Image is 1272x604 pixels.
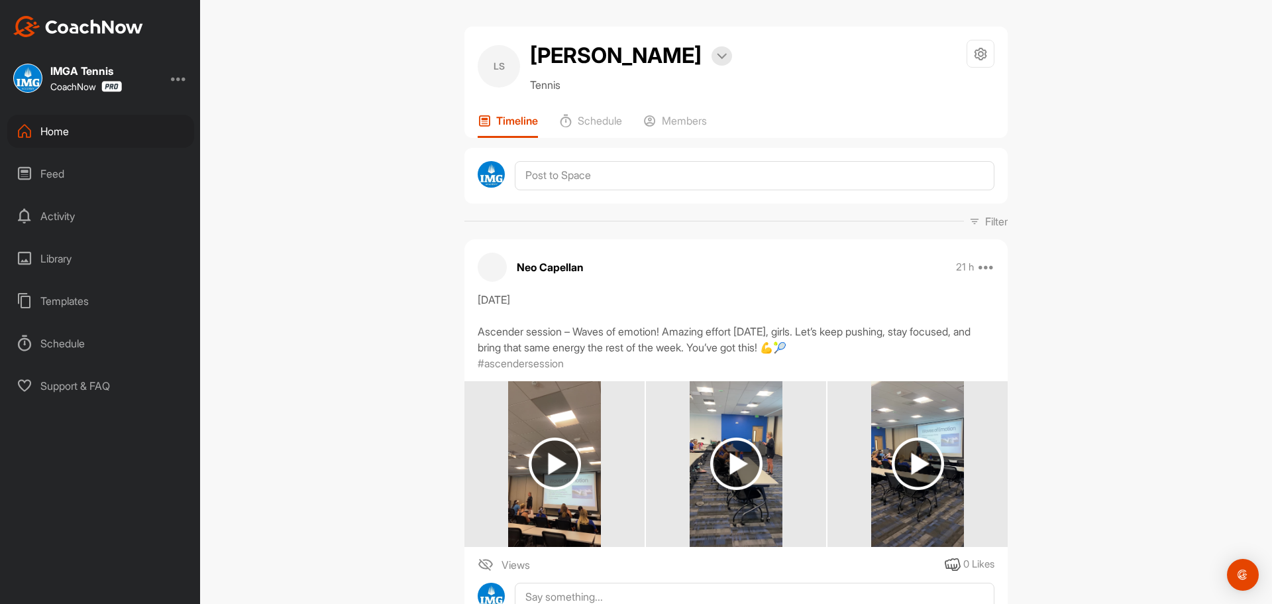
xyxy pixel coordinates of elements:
img: avatar [478,161,505,188]
h2: [PERSON_NAME] [530,40,702,72]
p: Members [662,114,707,127]
p: #ascendersession [478,355,564,371]
p: Schedule [578,114,622,127]
div: Library [7,242,194,275]
img: media [508,381,602,547]
div: Home [7,115,194,148]
img: CoachNow [13,16,143,37]
p: Tennis [530,77,732,93]
p: 21 h [956,261,974,274]
div: IMGA Tennis [50,66,122,76]
img: play [892,438,944,490]
img: arrow-down [717,53,727,60]
div: Support & FAQ [7,369,194,402]
img: CoachNow Pro [101,81,122,92]
img: media [871,381,965,547]
img: play [710,438,763,490]
div: Schedule [7,327,194,360]
img: icon [478,557,494,573]
div: [DATE] Ascender session – Waves of emotion! Amazing effort [DATE], girls. Let’s keep pushing, sta... [478,292,994,355]
span: Views [502,557,530,573]
img: square_fbd24ebe9e7d24b63c563b236df2e5b1.jpg [13,64,42,93]
p: Timeline [496,114,538,127]
img: media [690,381,783,547]
p: Filter [985,213,1008,229]
div: Activity [7,200,194,233]
img: play [529,438,581,490]
div: Open Intercom Messenger [1227,559,1259,591]
div: LS [478,45,520,88]
div: Templates [7,284,194,318]
div: Feed [7,157,194,190]
div: CoachNow [50,81,122,92]
p: Neo Capellan [517,259,584,275]
div: 0 Likes [963,557,994,572]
